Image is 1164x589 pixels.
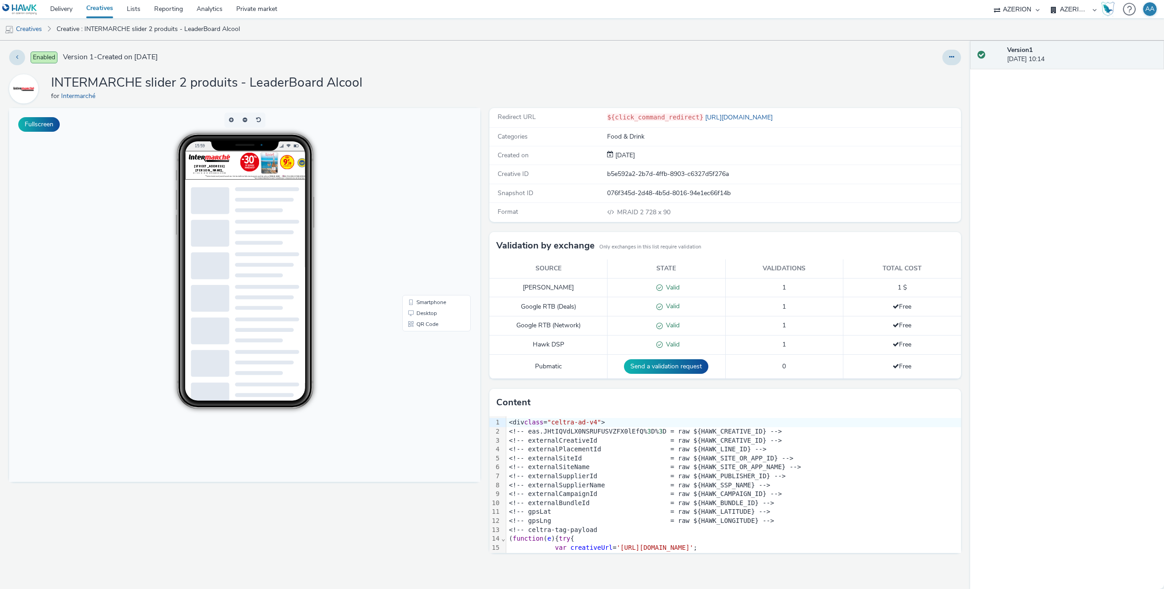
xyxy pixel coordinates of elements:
div: 8 [489,481,501,490]
span: 1 [782,340,786,349]
span: 1 [782,321,786,330]
img: Intermarché [10,76,37,102]
span: 728 x 90 [616,208,670,217]
a: Creative : INTERMARCHE slider 2 produits - LeaderBoard Alcool [52,18,244,40]
span: function [513,535,543,542]
span: MRAID 2 [617,208,645,217]
span: params [571,553,594,560]
span: 3 [647,428,651,435]
div: 16 [489,552,501,561]
span: QR Code [407,213,429,219]
div: 12 [489,517,501,526]
span: Valid [663,283,680,292]
span: Categories [498,132,528,141]
span: for [51,92,61,100]
span: try [559,535,570,542]
div: Food & Drink [607,132,960,141]
span: Creative ID [498,170,529,178]
span: class [524,418,543,426]
div: 1 [489,418,501,427]
span: Desktop [407,202,428,208]
div: 13 [489,526,501,535]
div: b5e592a2-2b7d-4ffb-8903-c6327d5f276a [607,170,960,179]
span: 1 $ [898,283,907,292]
span: Fold line [501,535,505,542]
span: 1 [782,302,786,311]
div: [DATE] 10:14 [1007,46,1157,64]
code: ${click_command_redirect} [607,114,703,121]
span: Enabled [31,52,57,63]
div: 15 [489,543,501,553]
span: Format [498,207,518,216]
span: creativeUrl [571,544,613,551]
button: Send a validation request [624,359,708,374]
span: var [555,544,566,551]
span: 1 [782,283,786,292]
td: Google RTB (Network) [489,316,607,336]
div: 4 [489,445,501,454]
span: Valid [663,321,680,330]
span: Created on [498,151,529,160]
a: Intermarché [9,84,42,93]
button: Fullscreen [18,117,60,132]
img: undefined Logo [2,4,37,15]
span: 'iosAdvId' [940,553,978,560]
div: 14 [489,534,501,543]
span: Free [893,302,911,311]
span: Free [893,321,911,330]
span: Valid [663,302,680,310]
span: 15:59 [185,35,195,40]
span: 'c4f4d369' [647,553,686,560]
span: 0 [782,362,786,371]
td: Google RTB (Deals) [489,297,607,316]
strong: Version 1 [1007,46,1033,54]
div: 11 [489,507,501,517]
th: Source [489,259,607,278]
li: QR Code [395,211,460,222]
span: Free [893,362,911,371]
h3: Content [496,396,530,409]
span: Valid [663,340,680,349]
li: Desktop [395,200,460,211]
span: Snapshot ID [498,189,533,197]
li: Smartphone [395,189,460,200]
span: var [555,553,566,560]
a: Hawk Academy [1101,2,1118,16]
span: 'clickUrl' [690,553,728,560]
td: Pubmatic [489,354,607,378]
span: [DATE] [613,151,635,160]
span: '[URL][DOMAIN_NAME]' [617,544,694,551]
span: 'accountId' [601,553,644,560]
div: 3 [489,436,501,445]
div: 10 [489,499,501,508]
span: Redirect URL [498,113,536,121]
td: [PERSON_NAME] [489,278,607,297]
td: Hawk DSP [489,336,607,355]
span: 3 [659,428,662,435]
span: 'clickEvent' [840,553,886,560]
span: "celtra-ad-v4" [547,418,601,426]
span: '${click_command_redirect}' [732,553,836,560]
div: 076f345d-2d48-4b5d-8016-94e1ec66f14b [607,189,960,198]
div: AA [1145,2,1154,16]
th: Validations [725,259,843,278]
div: 5 [489,454,501,463]
a: [URL][DOMAIN_NAME] [703,113,776,122]
div: 9 [489,490,501,499]
span: e [547,535,551,542]
div: 6 [489,463,501,472]
div: Creation 05 July 2025, 10:14 [613,151,635,160]
h1: INTERMARCHE slider 2 produits - LeaderBoard Alcool [51,74,363,92]
img: mobile [5,25,14,34]
span: Smartphone [407,191,437,197]
span: 'advertiser' [889,553,935,560]
img: Hawk Academy [1101,2,1115,16]
span: Version 1 - Created on [DATE] [63,52,158,62]
th: State [608,259,725,278]
th: Total cost [843,259,961,278]
span: Free [893,340,911,349]
a: Intermarché [61,92,99,100]
small: Only exchanges in this list require validation [599,243,701,251]
div: 2 [489,427,501,436]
